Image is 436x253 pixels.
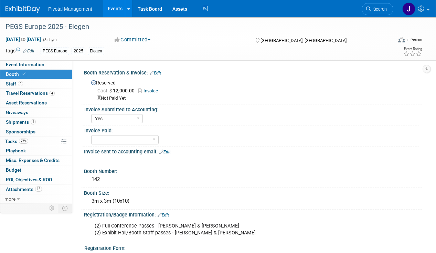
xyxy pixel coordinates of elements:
div: Booth Size: [84,188,422,196]
a: Misc. Expenses & Credits [0,156,72,165]
span: Attachments [6,186,42,192]
div: In-Person [406,37,422,42]
span: [GEOGRAPHIC_DATA], [GEOGRAPHIC_DATA] [260,38,347,43]
span: Event Information [6,62,44,67]
div: Elegen [88,48,104,55]
div: PEGS Europe [41,48,69,55]
div: Invoice sent to accounting email: [84,146,422,155]
a: Event Information [0,60,72,69]
a: Playbook [0,146,72,155]
span: Cost: $ [97,88,113,93]
div: Reserved [89,78,417,102]
td: Personalize Event Tab Strip [46,204,58,213]
span: 27% [19,139,28,144]
a: Booth [0,70,72,79]
a: Edit [150,71,161,75]
a: Edit [158,213,169,217]
a: Asset Reservations [0,98,72,108]
span: Asset Reservations [6,100,47,105]
div: 2025 [72,48,85,55]
a: Tasks27% [0,137,72,146]
span: Giveaways [6,110,28,115]
span: [DATE] [DATE] [5,36,41,42]
div: Invoice Submitted to Accounting: [84,104,419,113]
div: PEGS Europe 2025 - Elegen [3,21,387,33]
span: Travel Reservations [6,90,55,96]
span: (3 days) [42,38,57,42]
td: Tags [5,47,34,55]
a: Staff4 [0,79,72,89]
span: 12,000.00 [97,88,137,93]
div: Registration/Badge Information: [84,210,422,219]
a: Search [362,3,393,15]
div: Booth Number: [84,166,422,175]
a: Shipments1 [0,118,72,127]
div: 142 [89,174,417,185]
a: Edit [159,150,171,154]
span: Misc. Expenses & Credits [6,158,60,163]
span: Sponsorships [6,129,35,134]
a: Invoice [138,88,161,93]
span: Pivotal Management [48,6,92,12]
a: Budget [0,165,72,175]
span: Staff [6,81,23,87]
div: (2) Full Conference Passes - [PERSON_NAME] & [PERSON_NAME] (2) Exhibit Hall/Booth Staff passes - ... [90,219,355,240]
a: Giveaways [0,108,72,117]
span: ROI, Objectives & ROO [6,177,52,182]
span: Playbook [6,148,26,153]
span: Search [371,7,387,12]
span: to [20,37,26,42]
span: Budget [6,167,21,173]
span: 15 [35,186,42,192]
a: Edit [23,49,34,53]
img: Format-Inperson.png [398,37,405,42]
div: Invoice Paid: [84,125,419,134]
a: Travel Reservations4 [0,89,72,98]
a: ROI, Objectives & ROO [0,175,72,184]
span: 1 [31,119,36,124]
span: 4 [50,91,55,96]
span: Shipments [6,119,36,125]
i: Booth reservation complete [22,72,25,76]
span: more [4,196,15,202]
a: Sponsorships [0,127,72,136]
div: Event Rating [403,47,422,51]
span: Tasks [5,139,28,144]
span: 4 [18,81,23,86]
button: Committed [112,36,153,43]
td: Toggle Event Tabs [58,204,72,213]
div: 3m x 3m (10x10) [89,196,417,206]
div: Registration Form: [84,243,419,252]
span: Booth [6,71,27,77]
a: Attachments15 [0,185,72,194]
div: Event Format [361,36,422,46]
img: Jessica Gatton [402,2,415,16]
img: ExhibitDay [6,6,40,13]
div: Not Paid Yet [97,95,417,102]
div: Booth Reservation & Invoice: [84,68,422,77]
a: more [0,194,72,204]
